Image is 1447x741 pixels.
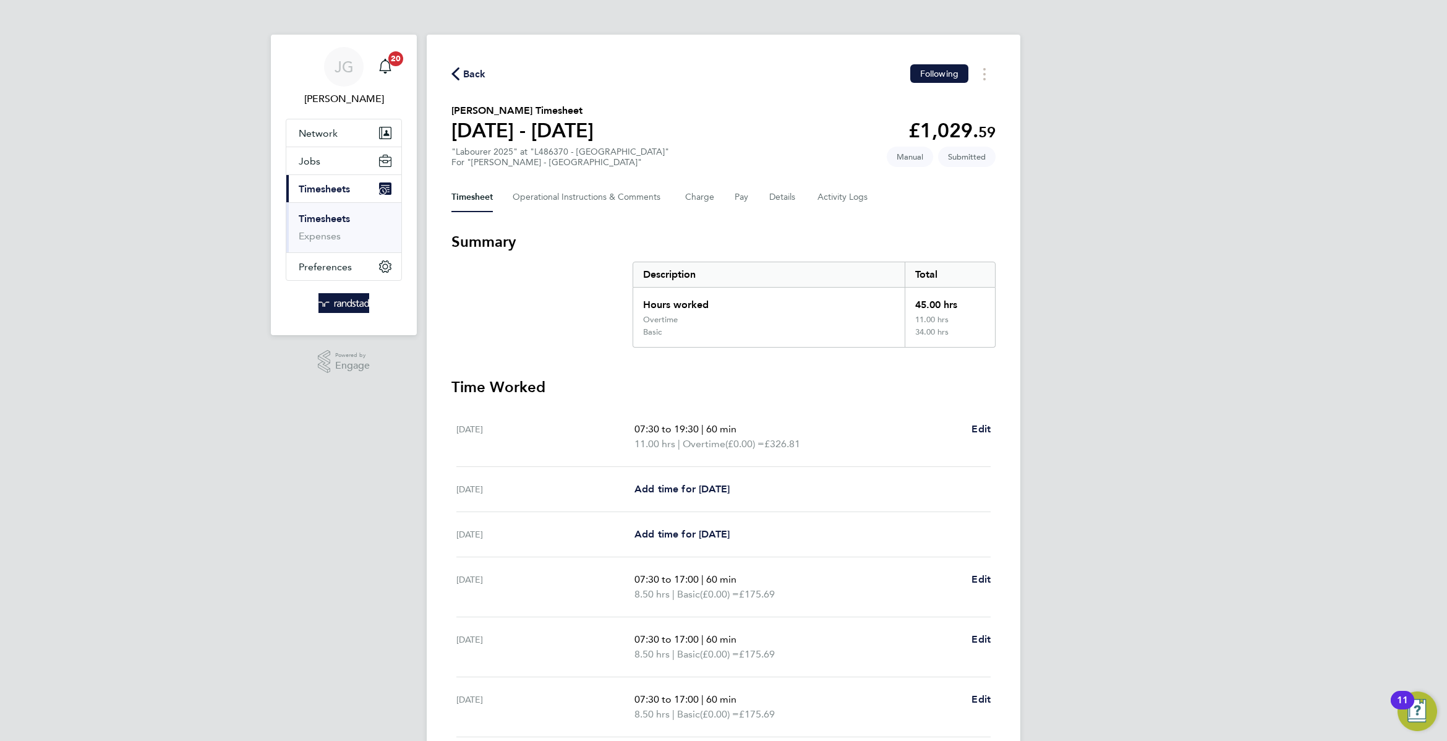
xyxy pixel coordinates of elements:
[335,361,370,371] span: Engage
[451,182,493,212] button: Timesheet
[286,147,401,174] button: Jobs
[451,66,486,82] button: Back
[764,438,800,450] span: £326.81
[701,693,704,705] span: |
[456,692,634,722] div: [DATE]
[677,647,700,662] span: Basic
[739,708,775,720] span: £175.69
[683,437,725,452] span: Overtime
[1398,692,1437,731] button: Open Resource Center, 11 new notifications
[643,315,678,325] div: Overtime
[685,182,715,212] button: Charge
[463,67,486,82] span: Back
[971,633,991,645] span: Edit
[633,262,905,287] div: Description
[451,377,996,397] h3: Time Worked
[971,423,991,435] span: Edit
[706,633,736,645] span: 60 min
[634,528,730,540] span: Add time for [DATE]
[971,692,991,707] a: Edit
[513,182,665,212] button: Operational Instructions & Comments
[701,573,704,585] span: |
[456,632,634,662] div: [DATE]
[725,438,764,450] span: (£0.00) =
[905,262,995,287] div: Total
[299,127,338,139] span: Network
[335,59,354,75] span: JG
[739,588,775,600] span: £175.69
[318,350,370,374] a: Powered byEngage
[286,175,401,202] button: Timesheets
[700,588,739,600] span: (£0.00) =
[451,157,669,168] div: For "[PERSON_NAME] - [GEOGRAPHIC_DATA]"
[706,423,736,435] span: 60 min
[735,182,749,212] button: Pay
[769,182,798,212] button: Details
[677,587,700,602] span: Basic
[701,423,704,435] span: |
[971,632,991,647] a: Edit
[973,64,996,84] button: Timesheets Menu
[633,288,905,315] div: Hours worked
[905,327,995,347] div: 34.00 hrs
[971,693,991,705] span: Edit
[672,648,675,660] span: |
[678,438,680,450] span: |
[634,438,675,450] span: 11.00 hrs
[451,118,594,143] h1: [DATE] - [DATE]
[451,232,996,252] h3: Summary
[905,288,995,315] div: 45.00 hrs
[887,147,933,167] span: This timesheet was manually created.
[634,482,730,497] a: Add time for [DATE]
[672,588,675,600] span: |
[634,633,699,645] span: 07:30 to 17:00
[1397,700,1408,716] div: 11
[286,253,401,280] button: Preferences
[299,183,350,195] span: Timesheets
[299,213,350,225] a: Timesheets
[286,92,402,106] span: James Garrard
[388,51,403,66] span: 20
[817,182,869,212] button: Activity Logs
[938,147,996,167] span: This timesheet is Submitted.
[677,707,700,722] span: Basic
[634,527,730,542] a: Add time for [DATE]
[701,633,704,645] span: |
[373,47,398,87] a: 20
[634,588,670,600] span: 8.50 hrs
[335,350,370,361] span: Powered by
[905,315,995,327] div: 11.00 hrs
[971,572,991,587] a: Edit
[739,648,775,660] span: £175.69
[456,572,634,602] div: [DATE]
[908,119,996,142] app-decimal: £1,029.
[451,103,594,118] h2: [PERSON_NAME] Timesheet
[271,35,417,335] nav: Main navigation
[318,293,370,313] img: randstad-logo-retina.png
[672,708,675,720] span: |
[451,147,669,168] div: "Labourer 2025" at "L486370 - [GEOGRAPHIC_DATA]"
[633,262,996,348] div: Summary
[286,202,401,252] div: Timesheets
[456,422,634,452] div: [DATE]
[634,648,670,660] span: 8.50 hrs
[286,47,402,106] a: JG[PERSON_NAME]
[299,155,320,167] span: Jobs
[910,64,968,83] button: Following
[700,708,739,720] span: (£0.00) =
[299,230,341,242] a: Expenses
[634,708,670,720] span: 8.50 hrs
[456,482,634,497] div: [DATE]
[634,483,730,495] span: Add time for [DATE]
[971,573,991,585] span: Edit
[299,261,352,273] span: Preferences
[920,68,958,79] span: Following
[643,327,662,337] div: Basic
[706,573,736,585] span: 60 min
[634,693,699,705] span: 07:30 to 17:00
[971,422,991,437] a: Edit
[286,119,401,147] button: Network
[634,423,699,435] span: 07:30 to 19:30
[706,693,736,705] span: 60 min
[634,573,699,585] span: 07:30 to 17:00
